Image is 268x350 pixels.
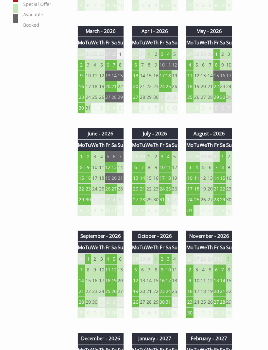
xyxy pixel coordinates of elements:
th: Th [98,37,105,48]
th: Sa [165,139,172,151]
th: Tu [193,37,200,48]
td: 23 [153,183,159,194]
td: 14 [117,162,124,173]
td: 29 [200,49,207,60]
td: 13 [105,70,111,81]
td: 19 [105,173,111,183]
td: 30 [153,194,159,205]
th: Sa [220,37,226,48]
th: Fr [105,37,111,48]
td: 9 [78,70,85,81]
th: Th [207,37,213,48]
td: 5 [117,102,124,113]
td: 6 [145,102,153,113]
td: 31 [213,151,220,162]
th: Mo [78,139,85,151]
td: 6 [132,59,139,70]
th: Tu [85,139,91,151]
td: 12 [193,70,200,81]
td: 26 [98,92,105,102]
td: 7 [139,162,145,173]
th: Su [226,37,232,48]
td: 12 [117,205,124,216]
th: Sa [165,37,172,48]
th: Fr [213,139,220,151]
td: 9 [165,102,172,113]
td: 19 [172,70,178,81]
th: Fr [159,37,165,48]
td: 4 [139,205,145,216]
td: 7 [226,102,232,113]
td: 7 [117,151,124,162]
td: 9 [153,162,159,173]
th: We [145,139,153,151]
td: 25 [98,183,105,194]
td: 6 [78,205,85,216]
td: 21 [111,81,117,92]
td: 2 [98,194,105,205]
td: 8 [91,205,98,216]
td: 5 [172,49,178,60]
td: 5 [105,151,111,162]
td: 27 [105,92,111,102]
td: 29 [145,194,153,205]
th: Th [153,37,159,48]
td: 22 [145,81,153,92]
td: 28 [111,92,117,102]
td: 22 [220,183,226,194]
th: We [145,37,153,48]
td: 8 [145,59,153,70]
td: 16 [153,70,159,81]
td: 21 [213,183,220,194]
th: We [91,37,98,48]
td: 11 [98,162,105,173]
td: 16 [78,81,85,92]
td: 12 [200,173,207,183]
td: 27 [105,49,111,60]
td: 4 [132,102,139,113]
td: 15 [117,70,124,81]
td: 23 [78,49,85,60]
td: 8 [159,102,165,113]
td: 17 [91,173,98,183]
td: 26 [193,92,200,102]
td: 15 [220,173,226,183]
td: 24 [85,49,91,60]
td: 1 [165,194,172,205]
td: 28 [139,194,145,205]
th: April - 2026 [132,26,178,37]
th: Tu [193,139,200,151]
th: Su [117,37,124,48]
td: 16 [220,70,226,81]
td: 10 [105,205,111,216]
td: 4 [111,102,117,113]
td: 15 [145,173,153,183]
th: Sa [220,139,226,151]
td: 23 [153,81,159,92]
td: 21 [207,81,213,92]
td: 8 [213,59,220,70]
td: 28 [213,194,220,205]
td: 29 [213,92,220,102]
td: 18 [165,173,172,183]
td: 27 [186,151,193,162]
td: 1 [213,49,220,60]
td: 11 [91,70,98,81]
th: Fr [159,139,165,151]
td: 2 [85,151,91,162]
td: 26 [172,183,178,194]
td: 18 [91,81,98,92]
th: Mo [186,37,193,48]
td: 1 [145,151,153,162]
td: 27 [207,194,213,205]
td: 5 [139,102,145,113]
td: 23 [220,81,226,92]
td: 11 [193,173,200,183]
td: 1 [78,151,85,162]
td: 19 [200,183,207,194]
td: 28 [207,92,213,102]
th: June - 2026 [78,128,124,139]
th: We [200,139,207,151]
td: 29 [117,92,124,102]
td: 19 [98,81,105,92]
